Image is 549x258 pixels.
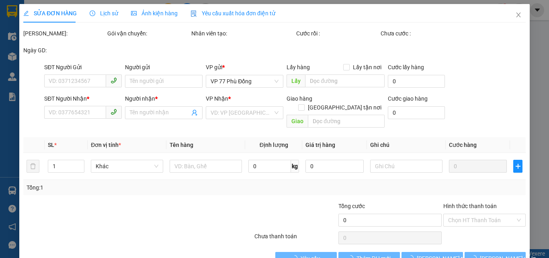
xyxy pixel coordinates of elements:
span: edit [23,10,29,16]
span: phone [111,109,117,115]
span: Cước hàng [449,142,477,148]
span: phone [111,77,117,84]
input: 0 [449,160,507,173]
button: plus [513,160,522,173]
th: Ghi chú [367,137,446,153]
div: Chưa thanh toán [254,232,338,246]
b: Công ty TNHH Trọng Hiếu Phú Thọ - Nam Cường Limousine [98,9,314,31]
span: user-add [191,109,198,116]
span: Yêu cầu xuất hóa đơn điện tử [191,10,275,17]
div: Ngày GD: [23,46,106,55]
span: Ảnh kiện hàng [131,10,178,17]
li: Hotline: 1900400028 [75,44,336,54]
div: SĐT Người Gửi [44,63,122,72]
input: Cước lấy hàng [387,75,445,88]
span: picture [131,10,137,16]
input: Dọc đường [308,115,384,128]
span: Lấy tận nơi [349,63,384,72]
span: VP 77 Phù Đổng [211,75,279,87]
div: Chưa cước : [380,29,463,38]
span: Lấy [287,74,305,87]
span: Đơn vị tính [91,142,121,148]
input: VD: Bàn, Ghế [170,160,242,173]
span: [GEOGRAPHIC_DATA] tận nơi [304,103,384,112]
div: VP gửi [206,63,283,72]
label: Hình thức thanh toán [443,203,497,209]
span: Tên hàng [170,142,193,148]
span: SL [48,142,54,148]
input: Cước giao hàng [387,106,445,119]
li: Số nhà [STREET_ADDRESS][PERSON_NAME] [75,34,336,44]
span: Giá trị hàng [305,142,335,148]
span: Định lượng [259,142,288,148]
span: Giao [287,115,308,128]
span: Lịch sử [90,10,118,17]
div: Gói vận chuyển: [107,29,190,38]
div: SĐT Người Nhận [44,94,122,103]
span: Giao hàng [287,95,312,102]
label: Cước lấy hàng [387,64,424,70]
span: Khác [96,160,158,172]
span: VP Nhận [206,95,228,102]
button: delete [27,160,39,173]
span: clock-circle [90,10,95,16]
button: Close [507,4,530,27]
span: SỬA ĐƠN HÀNG [23,10,77,17]
span: plus [514,163,522,169]
div: Cước rồi : [296,29,379,38]
span: close [515,12,522,18]
span: kg [291,160,299,173]
div: [PERSON_NAME]: [23,29,106,38]
span: Tổng cước [338,203,365,209]
div: Nhân viên tạo: [191,29,295,38]
div: Tổng: 1 [27,183,213,192]
input: Ghi Chú [370,160,442,173]
img: icon [191,10,197,17]
label: Cước giao hàng [387,95,427,102]
div: Người gửi [125,63,203,72]
input: Dọc đường [305,74,384,87]
span: Lấy hàng [287,64,310,70]
div: Người nhận [125,94,203,103]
